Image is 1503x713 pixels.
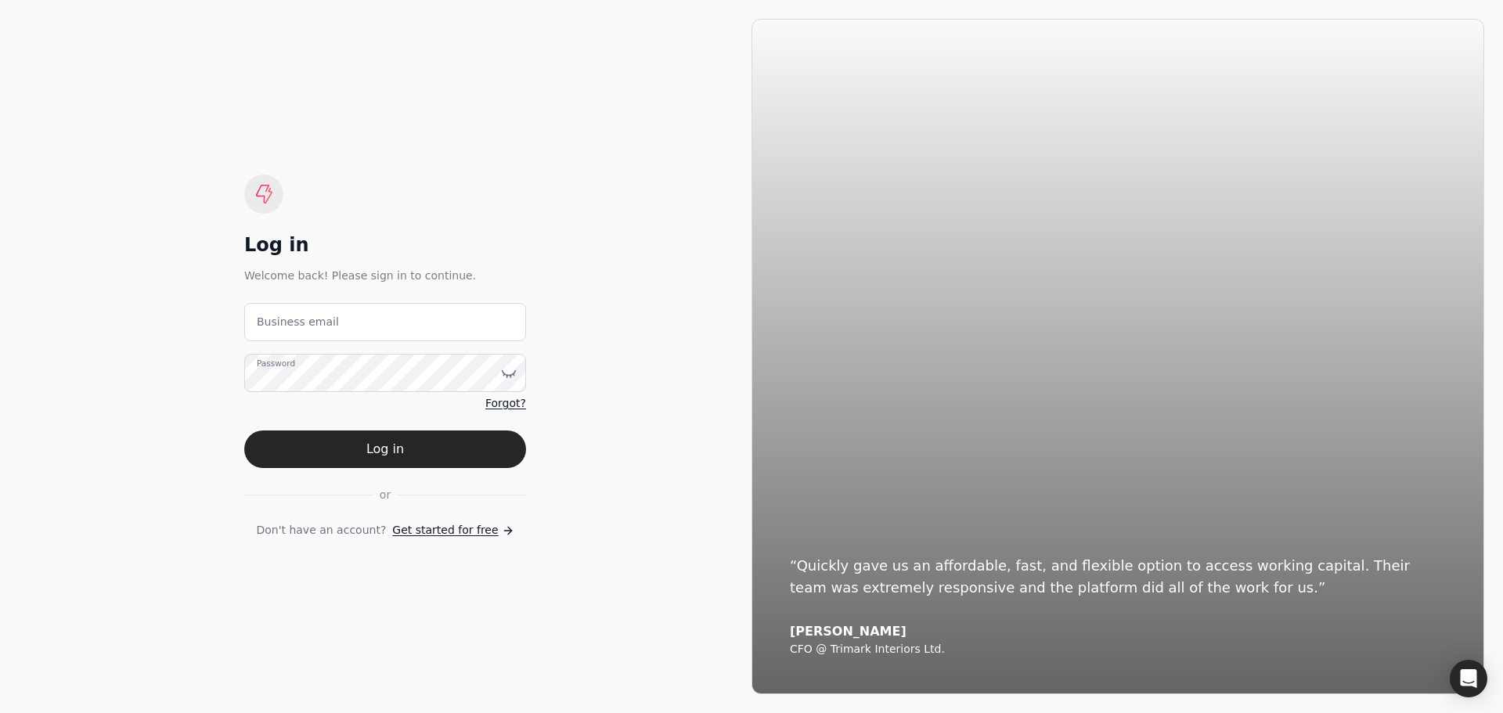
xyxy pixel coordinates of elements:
[244,267,526,284] div: Welcome back! Please sign in to continue.
[1450,660,1487,697] div: Open Intercom Messenger
[257,314,339,330] label: Business email
[485,395,526,412] a: Forgot?
[380,487,391,503] span: or
[790,555,1446,599] div: “Quickly gave us an affordable, fast, and flexible option to access working capital. Their team w...
[244,232,526,257] div: Log in
[392,522,498,538] span: Get started for free
[790,643,1446,657] div: CFO @ Trimark Interiors Ltd.
[790,624,1446,639] div: [PERSON_NAME]
[257,358,295,370] label: Password
[256,522,386,538] span: Don't have an account?
[392,522,514,538] a: Get started for free
[244,430,526,468] button: Log in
